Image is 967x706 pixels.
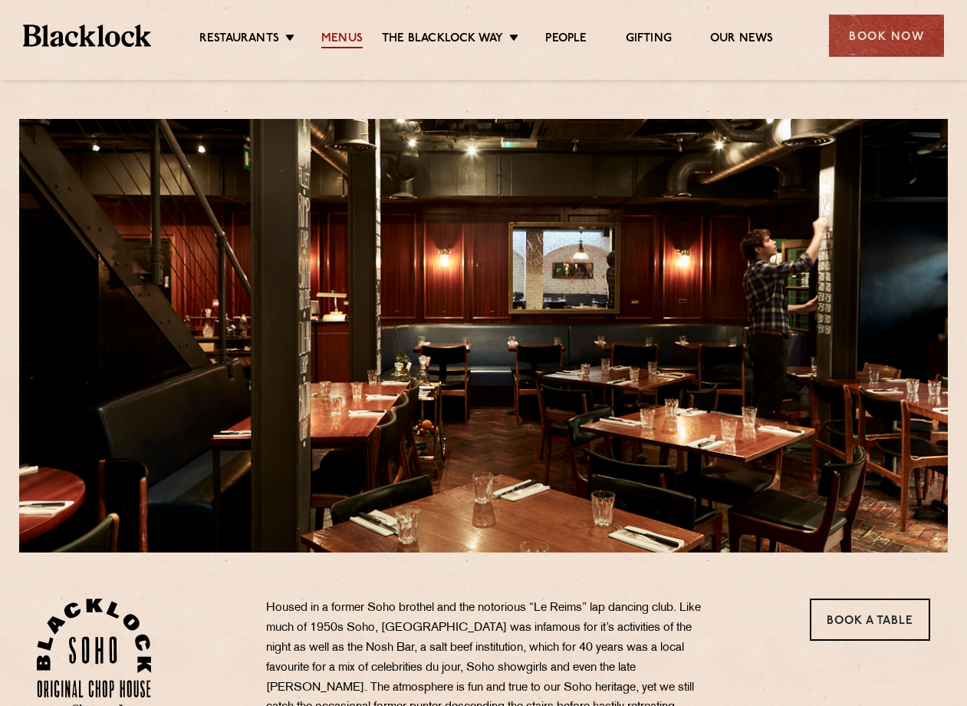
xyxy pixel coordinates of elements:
[382,31,503,48] a: The Blacklock Way
[199,31,279,48] a: Restaurants
[626,31,672,48] a: Gifting
[829,15,944,57] div: Book Now
[321,31,363,48] a: Menus
[710,31,774,48] a: Our News
[545,31,587,48] a: People
[810,599,930,641] a: Book a Table
[23,25,151,46] img: BL_Textured_Logo-footer-cropped.svg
